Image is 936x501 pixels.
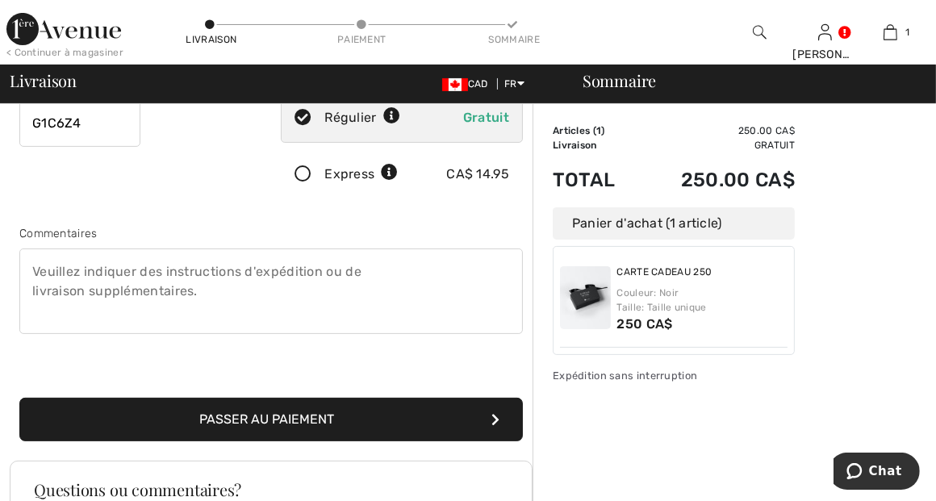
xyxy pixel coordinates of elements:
[34,482,508,498] h3: Questions ou commentaires?
[553,368,795,383] div: Expédition sans interruption
[19,98,140,147] input: Code Postal
[563,73,926,89] div: Sommaire
[489,32,537,47] div: Sommaire
[337,32,386,47] div: Paiement
[793,46,857,63] div: [PERSON_NAME]
[859,23,922,42] a: 1
[324,108,400,127] div: Régulier
[818,23,832,42] img: Mes infos
[504,78,524,90] span: FR
[617,316,673,332] span: 250 CA$
[446,165,509,184] div: CA$ 14.95
[19,398,523,441] button: Passer au paiement
[638,152,795,207] td: 250.00 CA$
[884,23,897,42] img: Mon panier
[617,286,788,315] div: Couleur: Noir Taille: Taille unique
[442,78,495,90] span: CAD
[186,32,235,47] div: Livraison
[596,125,601,136] span: 1
[324,165,398,184] div: Express
[638,123,795,138] td: 250.00 CA$
[6,45,123,60] div: < Continuer à magasiner
[553,152,638,207] td: Total
[463,110,509,125] span: Gratuit
[834,453,920,493] iframe: Ouvre un widget dans lequel vous pouvez chatter avec l’un de nos agents
[905,25,909,40] span: 1
[617,266,712,279] a: CARTE CADEAU 250
[818,24,832,40] a: Se connecter
[553,138,638,152] td: Livraison
[753,23,767,42] img: recherche
[560,266,611,329] img: CARTE CADEAU 250
[10,73,77,89] span: Livraison
[553,123,638,138] td: Articles ( )
[638,138,795,152] td: Gratuit
[553,207,795,240] div: Panier d'achat (1 article)
[6,13,121,45] img: 1ère Avenue
[442,78,468,91] img: Canadian Dollar
[19,225,523,242] div: Commentaires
